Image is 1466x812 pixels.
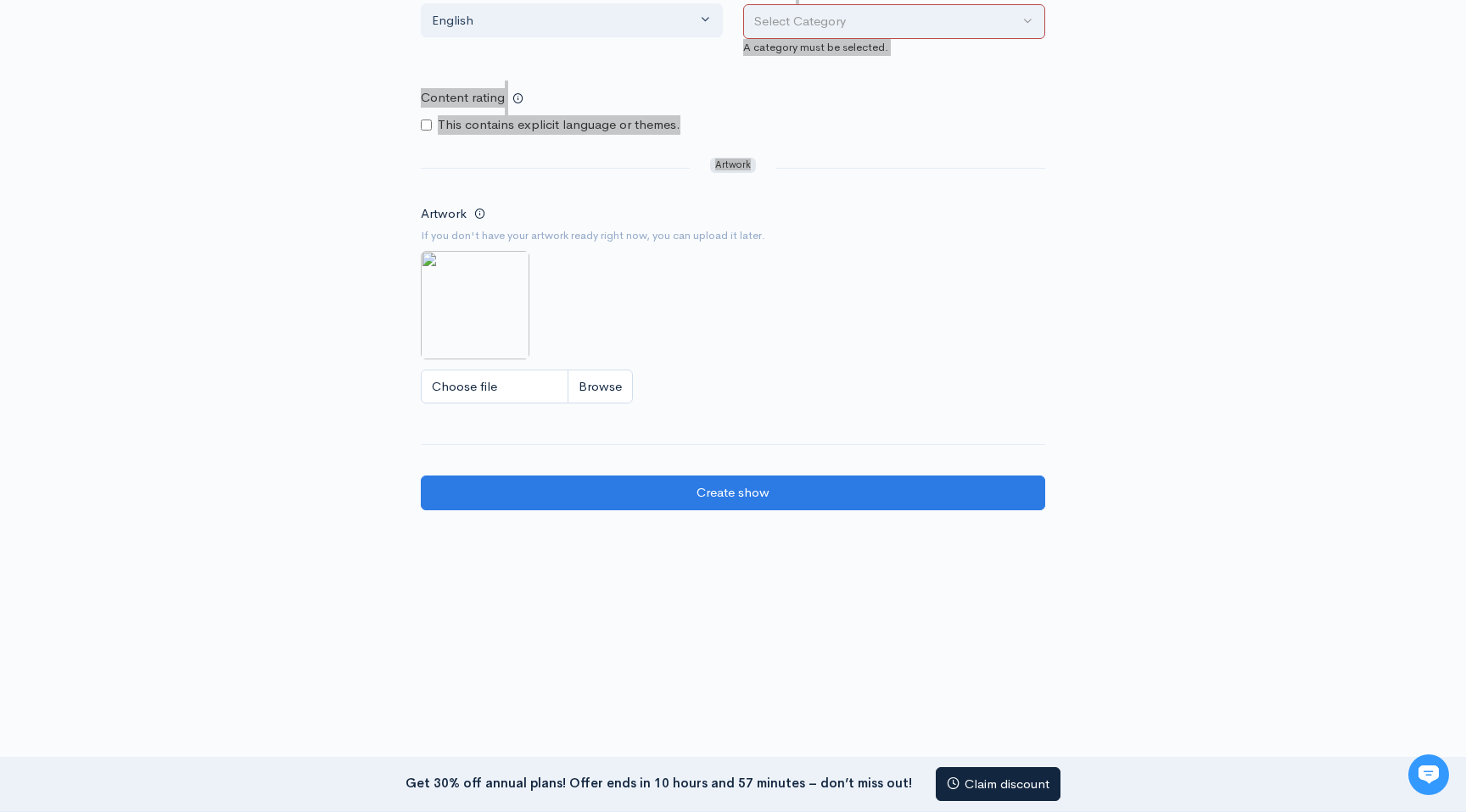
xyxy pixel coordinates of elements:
small: If you don't have your artwork ready right now, you can upload it later. [421,227,1045,244]
button: English [421,3,723,38]
p: Find an answer quickly [23,291,316,311]
span: A category must be selected. [743,39,1045,56]
h1: Hi 👋 [25,82,314,109]
div: Select Category [754,12,1019,31]
label: This contains explicit language or themes. [438,115,680,135]
strong: Get 30% off annual plans! Offer ends in 10 hours and 57 minutes – don’t miss out! [406,774,912,790]
label: Content rating [421,81,505,115]
input: Search articles [49,319,303,353]
button: Select Category [743,4,1045,39]
span: New conversation [109,235,204,248]
input: Create show [421,476,1045,510]
a: Claim discount [936,767,1060,802]
button: New conversation [26,225,313,259]
span: Artwork [710,158,755,174]
iframe: gist-messenger-bubble-iframe [1408,754,1449,795]
label: Artwork [421,204,467,224]
h2: Just let us know if you need anything and we'll be happy to help! 🙂 [25,113,314,194]
div: English [432,11,697,31]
